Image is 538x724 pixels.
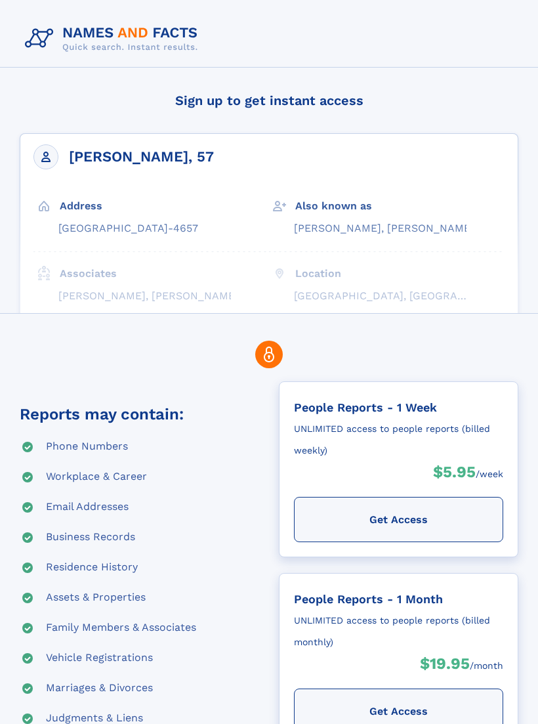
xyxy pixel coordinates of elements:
div: Residence History [46,560,138,576]
div: Assets & Properties [46,590,146,606]
div: Marriages & Divorces [46,681,153,696]
div: $5.95 [433,461,476,486]
div: People Reports - 1 Month [294,588,503,610]
div: Vehicle Registrations [46,650,153,666]
div: Get Access [294,497,503,542]
div: /month [470,653,503,678]
div: Workplace & Career [46,469,147,485]
img: Logo Names and Facts [20,21,209,56]
div: Reports may contain: [20,402,184,426]
div: $19.95 [420,653,470,678]
div: UNLIMITED access to people reports (billed weekly) [294,418,503,461]
div: Business Records [46,530,135,545]
div: UNLIMITED access to people reports (billed monthly) [294,610,503,653]
div: Family Members & Associates [46,620,196,636]
h4: Sign up to get instant access [20,81,518,120]
div: Phone Numbers [46,439,128,455]
div: People Reports - 1 Week [294,396,503,418]
div: /week [476,461,503,486]
div: Email Addresses [46,500,129,515]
